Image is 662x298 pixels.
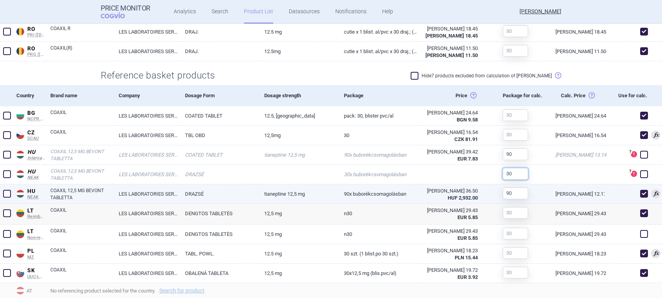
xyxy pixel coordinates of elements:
abbr: Ex-Factory without VAT from source [423,228,478,242]
a: Search for product [159,288,205,293]
a: COAXIL 12,5 MG BEVONT TABLETTA [50,187,113,201]
a: DRAZSÉ [179,184,259,203]
span: Used for calculation [651,189,660,198]
span: NCPR PRED [27,116,44,122]
img: Czech Republic [16,131,24,139]
abbr: Ex-Factory without VAT from source [423,109,478,123]
a: TBL OBD [179,126,259,145]
h2: Reference basket products [101,69,221,82]
div: [PERSON_NAME] 24.64 [423,109,478,116]
a: ROROPRG ([DOMAIN_NAME] - Canamed Annex 2A) [14,44,44,57]
abbr: Ex-Factory without VAT from source [423,207,478,221]
div: Package for calc. [497,85,550,106]
div: Dosage strength [258,85,338,106]
img: Austria [16,287,24,294]
a: COAXIL 12,5 MG BEVONT TABLETTA [50,148,113,162]
a: LES LABORATORIES SERVIER [113,145,179,164]
div: Package [338,85,418,106]
span: No referencing product selected for the country. [50,286,662,295]
a: COAXIL R [50,25,113,39]
a: COAXIL [50,109,113,123]
a: ROROPRI ([DOMAIN_NAME] - Canamed Annex 3) [14,24,44,38]
strong: BGN 9.58 [457,117,478,123]
div: [PERSON_NAME] 18.45 [423,25,478,32]
input: 30 [503,247,528,259]
a: DENGTOS TABLETĖS [179,204,259,223]
strong: EUR 5.85 [457,235,478,241]
a: COAXIL [50,207,113,221]
abbr: Ex-Factory without VAT from source [423,129,478,143]
img: Hungary [16,170,24,178]
span: International [27,155,44,161]
a: 30 [338,126,418,145]
a: CZCZSCAU [14,128,44,141]
a: [PERSON_NAME] 12.17 [550,184,605,203]
a: LES LABORATOIRES SERVIER [113,244,179,263]
a: COAXIL [50,227,113,241]
a: 12,5MG [258,126,338,145]
a: LES LABORATOIRES SERVIER [113,264,179,283]
a: PLPLMZ [14,246,44,260]
a: 12,5 mg [258,264,338,283]
a: N30 [338,204,418,223]
a: DENGTOS TABLETĖS [179,225,259,244]
a: Price MonitorCOGVIO [101,4,150,19]
img: Romania [16,28,24,36]
a: SKSKUUC-LP B [14,266,44,279]
a: HUHUInternational [14,147,44,161]
span: SCAU [27,136,44,141]
label: Hide 7 products excluded from calculation of [PERSON_NAME] [411,72,552,80]
input: 30 [503,45,528,57]
span: HU [27,168,44,175]
strong: PLN 15.44 [455,255,478,261]
a: 12.5mg [258,42,338,61]
a: [PERSON_NAME] 18.23 [550,244,605,263]
a: [PERSON_NAME] 29.43 [550,204,605,223]
span: NEAK [27,195,44,200]
a: 30x buborékcsomagolásban [338,165,418,184]
abbr: Ex-Factory without VAT from source [423,187,478,202]
a: LES LABORATOIRES SERVIER, PRANCŪZIJA [113,225,179,244]
strong: [PERSON_NAME] 18.45 [425,33,478,39]
div: [PERSON_NAME] 18.23 [423,247,478,254]
a: COAXIL [50,128,113,143]
div: [PERSON_NAME] 36.50 [423,187,478,195]
div: Company [113,85,179,106]
span: UUC-LP B [27,274,44,280]
span: PRI ([DOMAIN_NAME] - Canamed Annex 3) [27,32,44,38]
a: [PERSON_NAME] 18.45 [550,22,605,41]
div: [PERSON_NAME] 29.43 [423,228,478,235]
div: Country [14,85,44,106]
a: COAXIL 12,5 MG BEVONT TABLETTA [50,168,113,182]
div: [PERSON_NAME] 16.54 [423,129,478,136]
span: Used for calculation [651,249,660,258]
a: OBALENÁ TABLETA [179,264,259,283]
span: BG [27,110,44,117]
span: SK [27,267,44,274]
strong: EUR 5.85 [457,214,478,220]
a: DRAJ. [179,42,259,61]
div: [PERSON_NAME] 19.72 [423,267,478,274]
a: COATED TABLET [179,106,259,125]
span: HU [27,188,44,195]
a: [PERSON_NAME] 11.50 [550,42,605,61]
div: Calc. Price [550,85,605,106]
abbr: Ex-Factory without VAT from source [423,148,478,162]
img: Romania [16,47,24,55]
strong: EUR 3.92 [457,274,478,280]
a: LES LABORATOIRES SERVIER, SURESNES CEDEX [113,126,179,145]
a: LES LABORATORIES SERVIER [113,165,179,184]
a: BGBGNCPR PRED [14,108,44,122]
a: 30x12,5 mg (blis.PVC/Al) [338,264,418,283]
a: COAXIL(R) [50,45,113,59]
a: TABL. POWL. [179,244,259,263]
span: ? [628,150,632,154]
a: HUHUNEAK [14,167,44,180]
input: 30 [503,129,528,141]
span: RO [27,45,44,52]
a: 12.5 mg [258,244,338,263]
input: 30 [503,109,528,121]
span: Non-reimb. list [27,235,44,241]
span: Reimbursed list [27,214,44,219]
input: 30 [503,168,528,180]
